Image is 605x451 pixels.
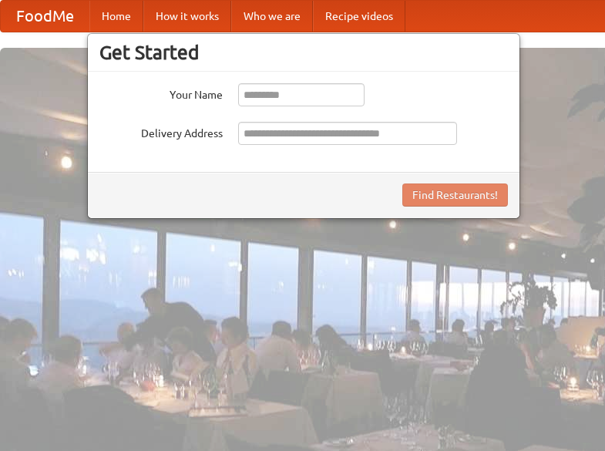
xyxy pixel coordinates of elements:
[99,122,223,141] label: Delivery Address
[143,1,231,32] a: How it works
[313,1,405,32] a: Recipe videos
[1,1,89,32] a: FoodMe
[99,41,508,64] h3: Get Started
[402,183,508,207] button: Find Restaurants!
[99,83,223,103] label: Your Name
[89,1,143,32] a: Home
[231,1,313,32] a: Who we are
